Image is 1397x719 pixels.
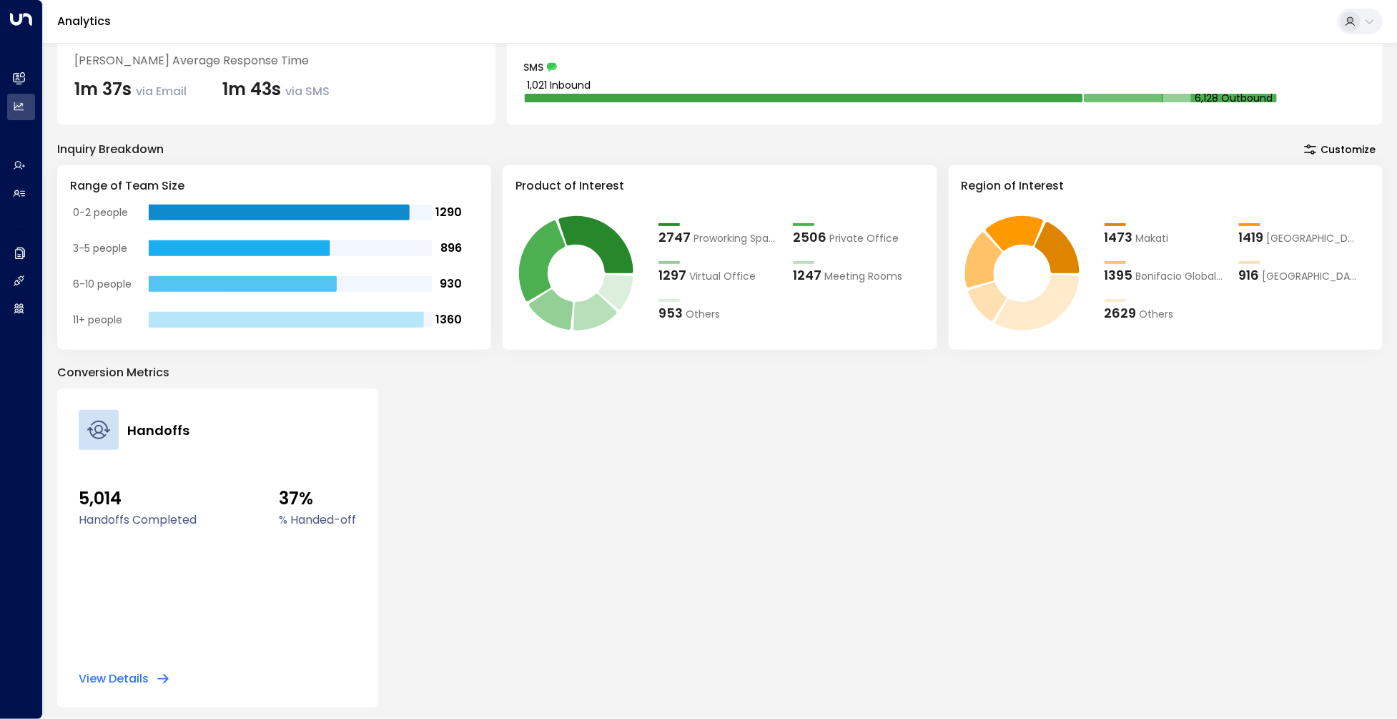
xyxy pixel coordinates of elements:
[658,303,683,323] div: 953
[73,241,127,255] tspan: 3-5 people
[1105,228,1225,247] div: 1473Makati
[524,62,1366,72] div: SMS
[1105,228,1133,247] div: 1473
[285,83,330,99] span: via SMS
[793,228,826,247] div: 2506
[73,277,132,291] tspan: 6-10 people
[435,205,462,221] tspan: 1290
[280,486,357,512] span: 37%
[73,313,122,327] tspan: 11+ people
[658,228,691,247] div: 2747
[1239,228,1264,247] div: 1419
[689,269,756,284] span: Virtual Office
[440,276,462,293] tspan: 930
[1105,303,1225,323] div: 2629Others
[658,265,686,285] div: 1297
[1140,307,1174,322] span: Others
[658,265,779,285] div: 1297Virtual Office
[1105,303,1137,323] div: 2629
[73,205,128,220] tspan: 0-2 people
[1239,228,1359,247] div: 1419Cebu
[57,13,111,29] a: Analytics
[686,307,720,322] span: Others
[79,512,197,529] label: Handoffs Completed
[222,77,330,102] div: 1m 43s
[1239,265,1260,285] div: 916
[440,240,462,257] tspan: 896
[1136,269,1225,284] span: Bonifacio Global City
[1105,265,1133,285] div: 1395
[658,228,779,247] div: 2747Proworking Space
[1136,231,1169,246] span: Makati
[70,177,478,195] h3: Range of Team Size
[793,265,913,285] div: 1247Meeting Rooms
[527,78,591,92] tspan: 1,021 Inbound
[1239,265,1359,285] div: 916Quezon City
[136,83,187,99] span: via Email
[57,141,164,158] div: Inquiry Breakdown
[79,486,197,512] span: 5,014
[280,512,357,529] label: % Handed-off
[1263,269,1359,284] span: Quezon City
[79,672,170,686] button: View Details
[1195,91,1273,105] tspan: 6,128 Outbound
[1298,140,1383,160] button: Customize
[824,269,902,284] span: Meeting Rooms
[127,421,189,440] h4: Handoffs
[74,77,187,102] div: 1m 37s
[793,265,821,285] div: 1247
[658,303,779,323] div: 953Others
[962,177,1370,195] h3: Region of Interest
[74,52,478,69] div: [PERSON_NAME] Average Response Time
[435,312,462,328] tspan: 1360
[57,364,1383,381] p: Conversion Metrics
[793,228,913,247] div: 2506Private Office
[1105,265,1225,285] div: 1395Bonifacio Global City
[515,177,924,195] h3: Product of Interest
[693,231,779,246] span: Proworking Space
[1267,231,1359,246] span: Cebu
[829,231,899,246] span: Private Office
